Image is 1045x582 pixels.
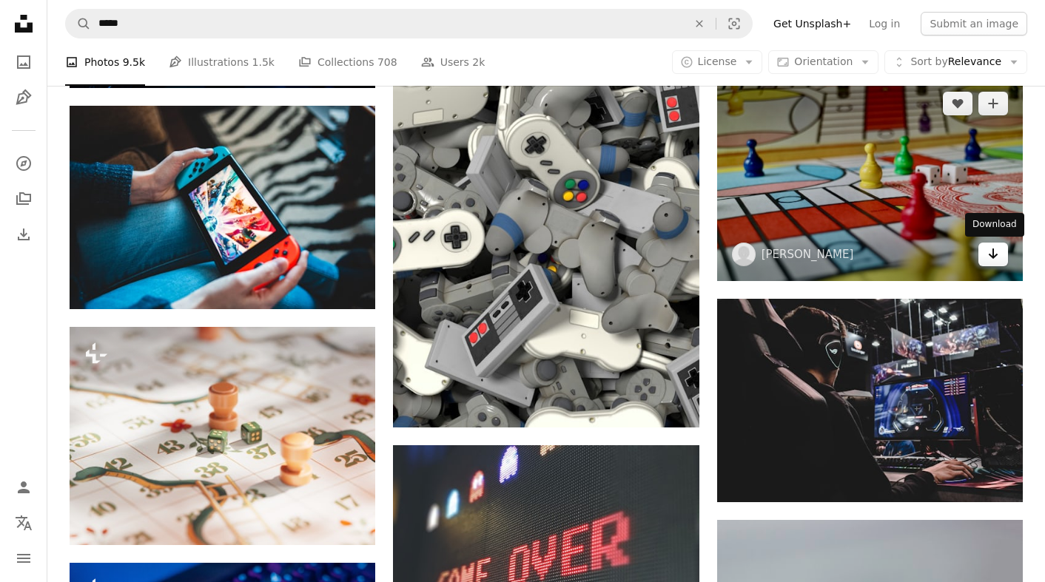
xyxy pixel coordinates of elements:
a: Log in [860,12,909,35]
a: A close up of a board game with dices [70,429,375,442]
span: Sort by [910,55,947,67]
a: Explore [9,149,38,178]
a: a pile of video game controllers sitting next to each other [393,149,699,163]
button: Orientation [768,50,878,74]
div: Download [965,213,1024,237]
button: Submit an image [921,12,1027,35]
a: yellow red and green plastic toy [717,172,1023,185]
button: Like [943,92,972,115]
span: License [698,55,737,67]
a: black digital device at 0 00 [393,553,699,566]
a: Collections 708 [298,38,397,86]
img: person holding black android smartphone [70,106,375,309]
a: Get Unsplash+ [765,12,860,35]
a: Illustrations 1.5k [169,38,275,86]
a: person sitting on gaming chair while playing video game [717,393,1023,407]
button: Menu [9,544,38,573]
button: License [672,50,763,74]
button: Add to Collection [978,92,1008,115]
span: 2k [472,54,485,70]
a: Collections [9,184,38,214]
a: Download History [9,220,38,249]
button: Clear [683,10,716,38]
a: Download [978,243,1008,266]
a: Photos [9,47,38,77]
span: Relevance [910,55,1001,70]
button: Search Unsplash [66,10,91,38]
a: Home — Unsplash [9,9,38,41]
button: Visual search [716,10,752,38]
img: yellow red and green plastic toy [717,77,1023,280]
a: Illustrations [9,83,38,112]
form: Find visuals sitewide [65,9,753,38]
span: 1.5k [252,54,275,70]
button: Language [9,508,38,538]
a: Log in / Sign up [9,473,38,502]
button: Sort byRelevance [884,50,1027,74]
span: Orientation [794,55,853,67]
img: Go to Nik Korba's profile [732,243,756,266]
span: 708 [377,54,397,70]
img: person sitting on gaming chair while playing video game [717,299,1023,502]
a: person holding black android smartphone [70,200,375,214]
a: [PERSON_NAME] [762,247,854,262]
a: Users 2k [421,38,485,86]
img: A close up of a board game with dices [70,327,375,545]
